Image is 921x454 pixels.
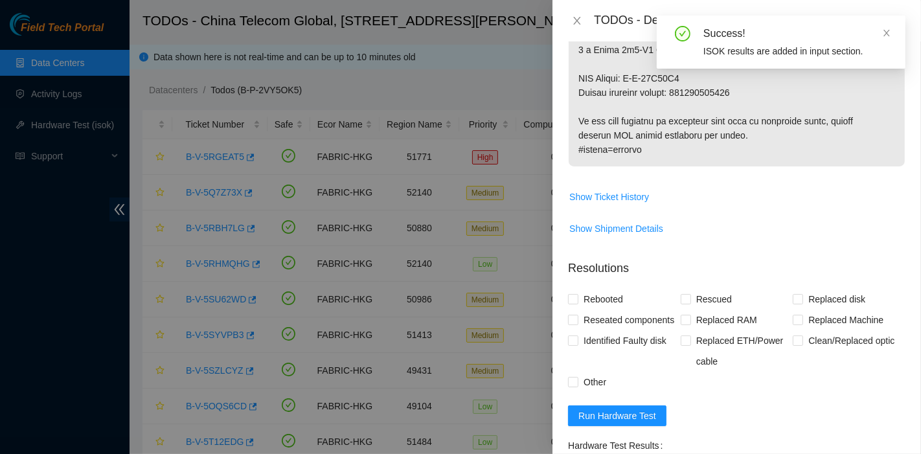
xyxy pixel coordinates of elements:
[578,330,672,351] span: Identified Faulty disk
[578,372,611,392] span: Other
[594,10,905,31] div: TODOs - Description - B-V-5Q7Z73X
[569,187,650,207] button: Show Ticket History
[578,310,679,330] span: Reseated components
[803,310,889,330] span: Replaced Machine
[691,310,762,330] span: Replaced RAM
[882,28,891,38] span: close
[578,289,628,310] span: Rebooted
[569,221,663,236] span: Show Shipment Details
[578,409,656,423] span: Run Hardware Test
[569,218,664,239] button: Show Shipment Details
[691,330,793,372] span: Replaced ETH/Power cable
[703,44,890,58] div: ISOK results are added in input section.
[803,289,870,310] span: Replaced disk
[572,16,582,26] span: close
[568,15,586,27] button: Close
[803,330,900,351] span: Clean/Replaced optic
[703,26,890,41] div: Success!
[569,190,649,204] span: Show Ticket History
[568,249,905,277] p: Resolutions
[568,405,666,426] button: Run Hardware Test
[675,26,690,41] span: check-circle
[691,289,737,310] span: Rescued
